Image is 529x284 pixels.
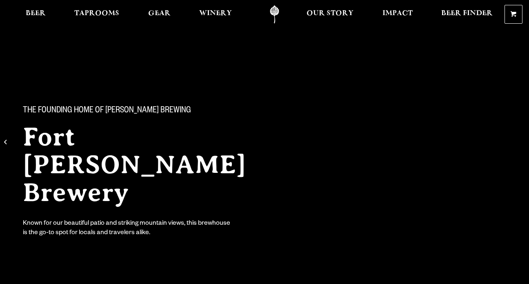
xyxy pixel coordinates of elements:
a: Gear [143,5,176,24]
div: Known for our beautiful patio and striking mountain views, this brewhouse is the go-to spot for l... [23,219,232,238]
a: Impact [377,5,418,24]
a: Beer Finder [436,5,498,24]
a: Our Story [301,5,359,24]
a: Odell Home [259,5,290,24]
span: Gear [148,10,171,17]
span: Impact [382,10,413,17]
h2: Fort [PERSON_NAME] Brewery [23,123,278,206]
span: Beer [26,10,46,17]
span: Our Story [307,10,353,17]
span: Taprooms [74,10,119,17]
a: Beer [20,5,51,24]
span: The Founding Home of [PERSON_NAME] Brewing [23,106,191,116]
span: Winery [199,10,232,17]
a: Winery [194,5,237,24]
span: Beer Finder [441,10,493,17]
a: Taprooms [69,5,124,24]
